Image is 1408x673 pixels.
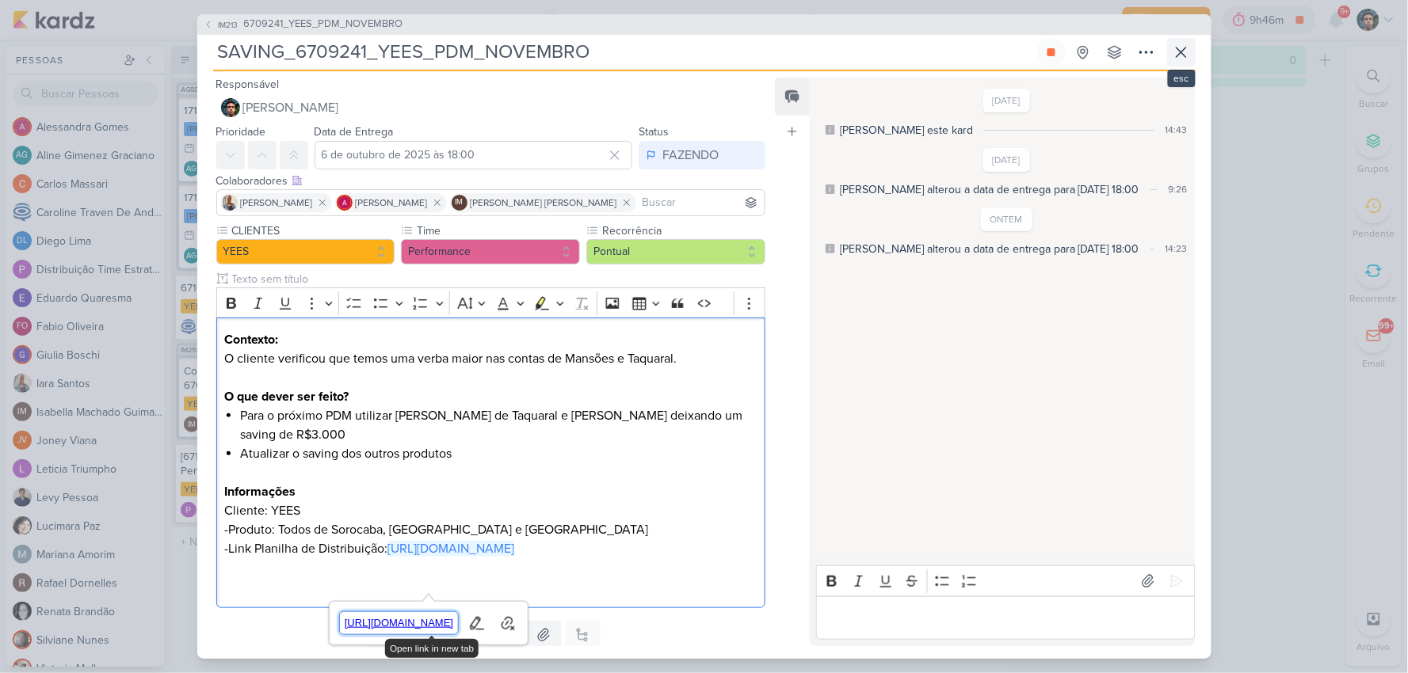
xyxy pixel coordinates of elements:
div: FAZENDO [662,146,719,165]
button: YEES [216,239,395,264]
div: Este log é visível à todos no kard [826,184,835,194]
label: Prioridade [216,125,266,139]
span: [PERSON_NAME] [241,196,313,210]
button: [PERSON_NAME] [216,93,766,122]
button: FAZENDO [639,141,765,169]
label: Responsável [216,78,280,91]
button: Pontual [586,239,765,264]
div: Isabella Machado Guimarães [452,195,467,211]
div: Este log é visível à todos no kard [826,244,835,253]
label: Data de Entrega [315,125,394,139]
input: Texto sem título [229,271,766,287]
img: Alessandra Gomes [337,195,353,211]
p: -Produto: Todos de Sorocaba, [GEOGRAPHIC_DATA] e [GEOGRAPHIC_DATA] [224,520,757,539]
p: IM [456,199,464,207]
div: esc [1168,70,1196,87]
span: [PERSON_NAME] [243,98,339,117]
button: Performance [401,239,580,264]
div: Isabella criou este kard [840,122,973,139]
div: Este log é visível à todos no kard [826,125,835,135]
a: [URL][DOMAIN_NAME] [339,611,460,636]
p: Cliente: YEES [224,501,757,520]
input: Buscar [639,193,762,212]
div: Caroline alterou a data de entrega para 18/9, 18:00 [840,181,1139,198]
div: 14:43 [1166,123,1188,137]
label: CLIENTES [231,222,395,239]
li: Atualizar o saving dos outros produtos [240,444,757,463]
div: 9:26 [1169,182,1188,196]
img: Nelito Junior [221,98,240,117]
input: Select a date [315,141,633,169]
div: Editor toolbar [216,287,766,318]
li: Para o próximo PDM utilizar [PERSON_NAME] de Taquaral e [PERSON_NAME] deixando um saving de R$3.000 [240,406,757,444]
div: Editor toolbar [816,565,1195,596]
p: -Link Planilha de Distribuição: [224,539,757,596]
div: Caroline alterou a data de entrega para 6/10, 18:00 [840,241,1139,257]
strong: O que dever ser feito? [224,389,349,405]
input: Kard Sem Título [213,38,1034,67]
div: Editor editing area: main [816,596,1195,640]
label: Time [415,222,580,239]
strong: Informações [224,484,296,500]
label: Recorrência [601,222,765,239]
div: Editor editing area: main [216,317,766,608]
a: [URL][DOMAIN_NAME] [387,541,514,557]
span: [PERSON_NAME] [356,196,428,210]
label: Status [639,125,669,139]
div: Colaboradores [216,173,766,189]
div: 14:23 [1166,241,1188,256]
div: Parar relógio [1045,46,1058,59]
p: O cliente verificou que temos uma verba maior nas contas de Mansões e Taquaral. [224,349,757,368]
img: Iara Santos [222,195,238,211]
strong: Contexto: [224,332,278,348]
span: [PERSON_NAME] [PERSON_NAME] [471,196,617,210]
span: [URL][DOMAIN_NAME] [340,614,459,633]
